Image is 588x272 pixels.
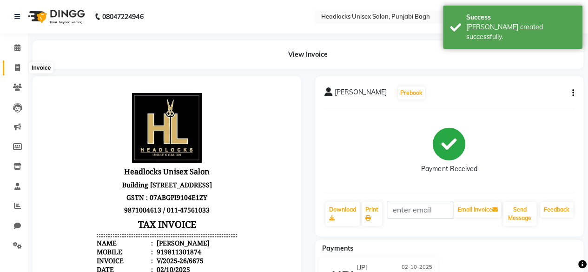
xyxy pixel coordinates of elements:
span: 1 [83,248,111,258]
div: View Invoice [33,40,583,69]
div: [PERSON_NAME] [113,153,168,162]
div: Date [55,179,111,188]
span: ₹300.00 [55,248,82,258]
span: RATE [55,215,82,225]
a: Download [325,202,360,226]
button: Email Invoice [454,202,501,218]
a: Feedback [540,202,573,218]
span: PRICE [112,215,139,225]
span: QTY [83,215,111,225]
span: AMOUNT [168,215,195,225]
span: shampoo Loreal [55,260,105,269]
span: : [109,162,111,171]
span: ₹300.00 [168,248,195,258]
p: Building [STREET_ADDRESS] [55,93,195,106]
input: enter email [387,201,454,219]
span: Payments [322,244,353,252]
span: ITEM [55,194,72,203]
div: V/2025-26/6675 [113,171,162,179]
h3: Headlocks Unisex Salon [55,79,195,93]
span: : [109,171,111,179]
span: ₹300.00 [112,248,139,258]
div: Name [55,153,111,162]
span: ₹0.00 [139,248,167,258]
span: DISCOUNT [139,215,167,225]
span: : [109,153,111,162]
div: Success [466,13,575,22]
a: Print [362,202,382,226]
div: 02/10/2025 [113,179,148,188]
div: Invoice [55,171,111,179]
h3: TAX INVOICE [55,131,195,147]
p: 9871004613 / 011-47561033 [55,118,195,131]
span: [PERSON_NAME] [335,87,387,100]
span: STAFF [55,203,74,212]
span: shampoo Loreal [55,232,105,241]
small: by [PERSON_NAME] [55,241,106,248]
img: logo [24,4,87,30]
span: : [109,179,111,188]
div: Bill created successfully. [466,22,575,42]
img: file_1742473255871.jpeg [90,7,160,77]
div: 919811301874 [113,162,159,171]
p: GSTN : 07ABGPI9104E1ZY [55,106,195,118]
button: Send Message [503,202,536,226]
div: Invoice [29,62,53,73]
div: Payment Received [421,164,477,174]
b: 08047224946 [102,4,143,30]
div: Mobile [55,162,111,171]
button: Prebook [398,86,425,100]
